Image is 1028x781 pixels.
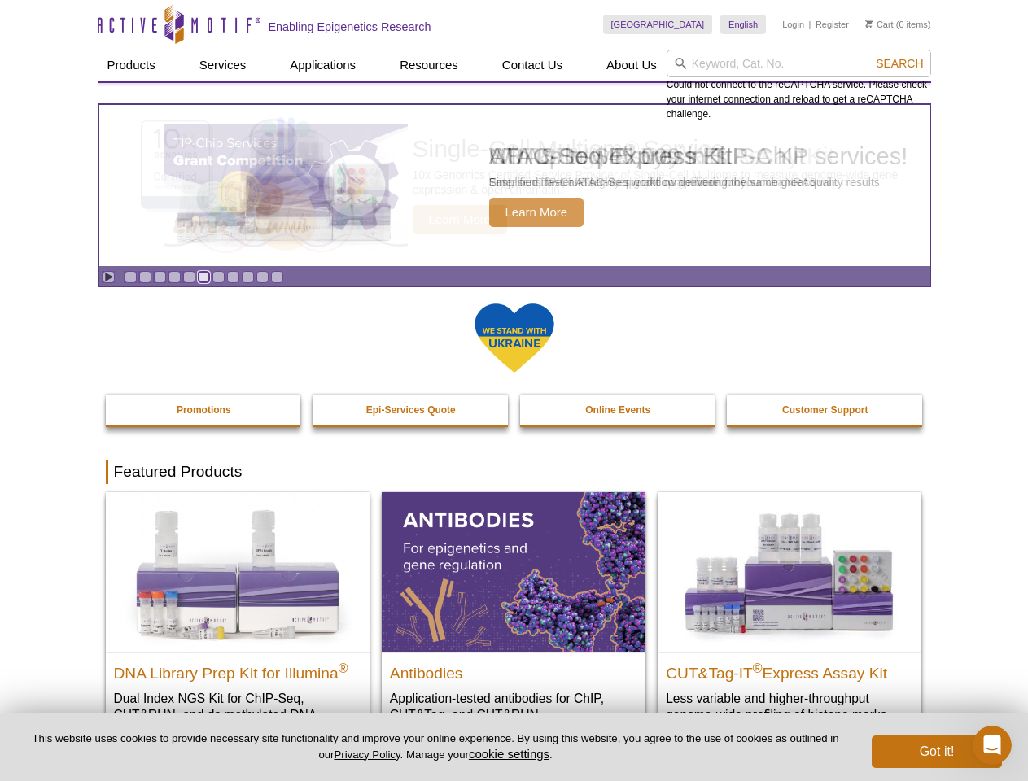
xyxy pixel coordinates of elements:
a: Contact Us [492,50,572,81]
a: Services [190,50,256,81]
a: Go to slide 2 [139,271,151,283]
img: Your Cart [865,20,873,28]
strong: Epi-Services Quote [366,404,456,416]
p: Application-tested antibodies for ChIP, CUT&Tag, and CUT&RUN. [390,690,637,723]
li: | [809,15,811,34]
button: Got it! [872,735,1002,768]
a: Go to slide 3 [154,271,166,283]
h2: Featured Products [106,460,923,484]
strong: Customer Support [782,404,868,416]
a: Online Events [520,395,717,425]
a: About Us [597,50,667,81]
a: Register [816,19,849,30]
a: Promotions [106,395,303,425]
a: Resources [390,50,468,81]
a: English [720,15,766,34]
a: Go to slide 8 [227,271,239,283]
button: cookie settings [469,747,549,761]
a: Go to slide 1 [125,271,137,283]
a: Cart [865,19,894,30]
h2: DNA Library Prep Kit for Illumina [114,657,361,682]
sup: ® [753,661,763,674]
img: CUT&Tag-IT® Express Assay Kit [658,492,921,652]
p: This website uses cookies to provide necessary site functionality and improve your online experie... [26,731,845,762]
span: Learn More [489,198,584,227]
a: Go to slide 4 [168,271,181,283]
p: Less variable and higher-throughput genome-wide profiling of histone marks​. [666,690,913,723]
a: DNA Library Prep Kit for Illumina DNA Library Prep Kit for Illumina® Dual Index NGS Kit for ChIP-... [106,492,370,755]
a: Go to slide 9 [242,271,254,283]
iframe: Intercom live chat [973,726,1012,765]
img: CUT&RUN Assay Kits [164,111,408,260]
span: Search [876,57,923,70]
a: Products [98,50,165,81]
a: Privacy Policy [334,748,400,761]
img: We Stand With Ukraine [474,302,555,374]
h2: Enabling Epigenetics Research [269,20,431,34]
strong: Online Events [585,404,650,416]
a: Epi-Services Quote [313,395,510,425]
img: DNA Library Prep Kit for Illumina [106,492,370,652]
a: Go to slide 11 [271,271,283,283]
article: CUT&RUN Assay Kits [99,105,930,266]
a: Login [782,19,804,30]
a: Go to slide 5 [183,271,195,283]
button: Search [871,56,928,71]
a: Toggle autoplay [103,271,115,283]
p: Dual Index NGS Kit for ChIP-Seq, CUT&RUN, and ds methylated DNA assays. [114,690,361,740]
a: Go to slide 7 [212,271,225,283]
a: CUT&RUN Assay Kits CUT&RUN Assay Kits Target chromatin-associated proteins genome wide. Learn More [99,105,930,266]
strong: Promotions [177,404,231,416]
div: Could not connect to the reCAPTCHA service. Please check your internet connection and reload to g... [667,50,931,121]
a: Applications [280,50,365,81]
a: [GEOGRAPHIC_DATA] [603,15,713,34]
a: All Antibodies Antibodies Application-tested antibodies for ChIP, CUT&Tag, and CUT&RUN. [382,492,645,739]
a: CUT&Tag-IT® Express Assay Kit CUT&Tag-IT®Express Assay Kit Less variable and higher-throughput ge... [658,492,921,739]
li: (0 items) [865,15,931,34]
a: Customer Support [727,395,924,425]
img: All Antibodies [382,492,645,652]
h2: CUT&RUN Assay Kits [489,144,750,168]
h2: Antibodies [390,657,637,682]
p: Target chromatin-associated proteins genome wide. [489,175,750,190]
a: Go to slide 10 [256,271,269,283]
h2: CUT&Tag-IT Express Assay Kit [666,657,913,682]
sup: ® [339,661,348,674]
a: Go to slide 6 [198,271,210,283]
input: Keyword, Cat. No. [667,50,931,77]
